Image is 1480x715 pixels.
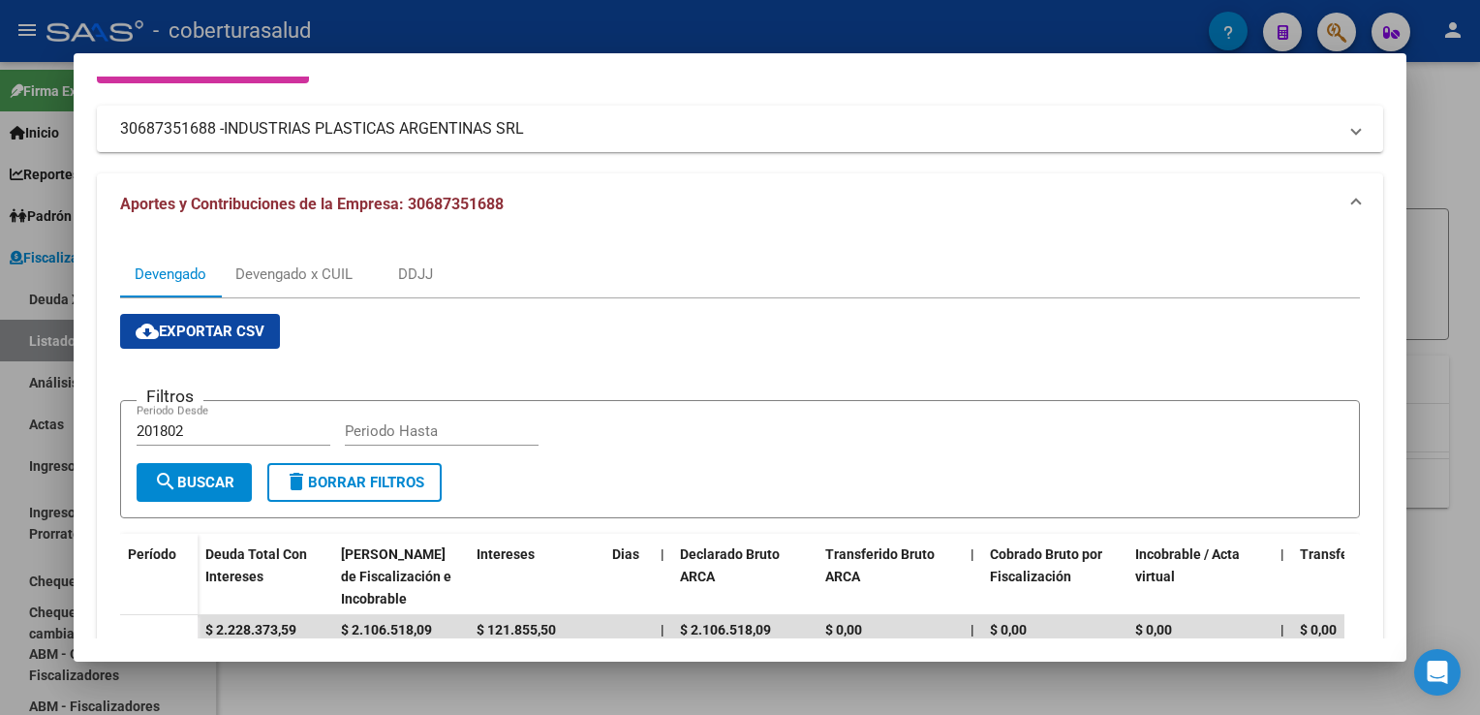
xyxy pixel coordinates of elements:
[825,622,862,637] span: $ 0,00
[612,546,639,562] span: Dias
[661,546,664,562] span: |
[1414,649,1461,696] div: Open Intercom Messenger
[267,463,442,502] button: Borrar Filtros
[398,264,433,285] div: DDJJ
[285,470,308,493] mat-icon: delete
[198,534,333,619] datatable-header-cell: Deuda Total Con Intereses
[1300,622,1337,637] span: $ 0,00
[477,546,535,562] span: Intereses
[235,264,353,285] div: Devengado x CUIL
[137,386,203,407] h3: Filtros
[333,534,469,619] datatable-header-cell: Deuda Bruta Neto de Fiscalización e Incobrable
[990,622,1027,637] span: $ 0,00
[680,546,780,584] span: Declarado Bruto ARCA
[341,546,451,606] span: [PERSON_NAME] de Fiscalización e Incobrable
[97,173,1382,235] mat-expansion-panel-header: Aportes y Contribuciones de la Empresa: 30687351688
[1280,546,1284,562] span: |
[136,323,264,340] span: Exportar CSV
[205,546,307,584] span: Deuda Total Con Intereses
[825,546,935,584] span: Transferido Bruto ARCA
[136,320,159,343] mat-icon: cloud_download
[1135,622,1172,637] span: $ 0,00
[469,534,604,619] datatable-header-cell: Intereses
[1300,546,1421,562] span: Transferido De Más
[604,534,653,619] datatable-header-cell: Dias
[1292,534,1437,619] datatable-header-cell: Transferido De Más
[135,264,206,285] div: Devengado
[971,546,974,562] span: |
[120,117,1336,140] mat-panel-title: 30687351688 -
[97,106,1382,152] mat-expansion-panel-header: 30687351688 -INDUSTRIAS PLASTICAS ARGENTINAS SRL
[1135,546,1240,584] span: Incobrable / Acta virtual
[990,546,1102,584] span: Cobrado Bruto por Fiscalización
[224,117,524,140] span: INDUSTRIAS PLASTICAS ARGENTINAS SRL
[285,474,424,491] span: Borrar Filtros
[963,534,982,619] datatable-header-cell: |
[120,314,280,349] button: Exportar CSV
[154,470,177,493] mat-icon: search
[120,534,198,615] datatable-header-cell: Período
[817,534,963,619] datatable-header-cell: Transferido Bruto ARCA
[661,622,664,637] span: |
[205,622,296,637] span: $ 2.228.373,59
[982,534,1127,619] datatable-header-cell: Cobrado Bruto por Fiscalización
[1273,534,1292,619] datatable-header-cell: |
[154,474,234,491] span: Buscar
[680,622,771,637] span: $ 2.106.518,09
[672,534,817,619] datatable-header-cell: Declarado Bruto ARCA
[341,622,432,637] span: $ 2.106.518,09
[120,195,504,213] span: Aportes y Contribuciones de la Empresa: 30687351688
[653,534,672,619] datatable-header-cell: |
[137,463,252,502] button: Buscar
[128,546,176,562] span: Período
[971,622,974,637] span: |
[477,622,556,637] span: $ 121.855,50
[1127,534,1273,619] datatable-header-cell: Incobrable / Acta virtual
[1280,622,1284,637] span: |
